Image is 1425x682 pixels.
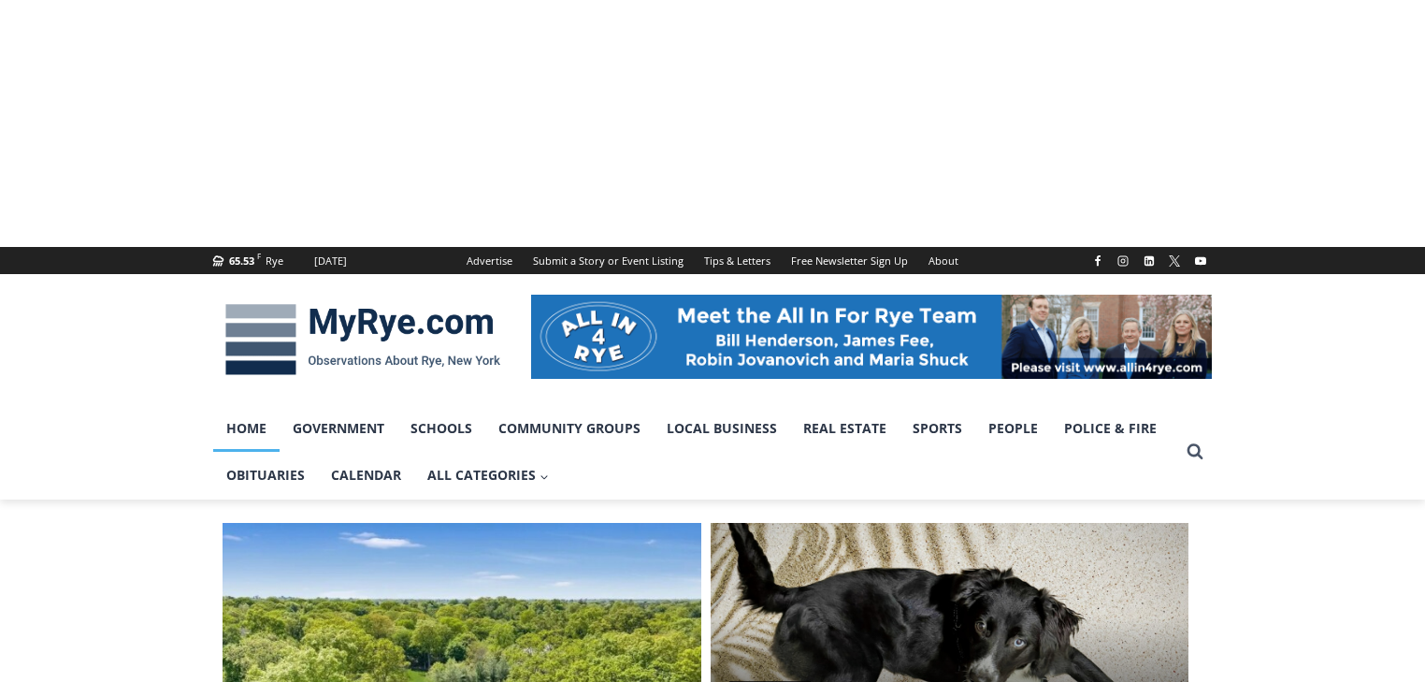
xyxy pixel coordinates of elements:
[318,452,414,499] a: Calendar
[1163,250,1186,272] a: X
[456,247,523,274] a: Advertise
[213,291,512,388] img: MyRye.com
[485,405,654,452] a: Community Groups
[213,405,280,452] a: Home
[523,247,694,274] a: Submit a Story or Event Listing
[213,405,1178,500] nav: Primary Navigation
[654,405,790,452] a: Local Business
[1189,250,1212,272] a: YouTube
[975,405,1051,452] a: People
[781,247,918,274] a: Free Newsletter Sign Up
[213,452,318,499] a: Obituaries
[1051,405,1170,452] a: Police & Fire
[280,405,397,452] a: Government
[790,405,900,452] a: Real Estate
[266,253,283,269] div: Rye
[694,247,781,274] a: Tips & Letters
[900,405,975,452] a: Sports
[531,295,1212,379] img: All in for Rye
[314,253,347,269] div: [DATE]
[1087,250,1109,272] a: Facebook
[1178,435,1212,469] button: View Search Form
[918,247,969,274] a: About
[414,452,562,499] a: All Categories
[257,251,261,261] span: F
[1112,250,1134,272] a: Instagram
[1138,250,1160,272] a: Linkedin
[427,465,549,486] span: All Categories
[456,247,969,274] nav: Secondary Navigation
[397,405,485,452] a: Schools
[229,254,254,268] span: 65.53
